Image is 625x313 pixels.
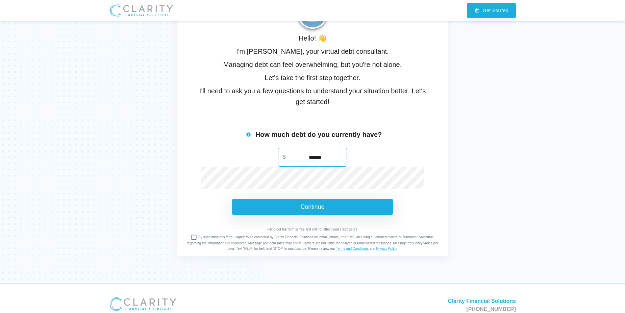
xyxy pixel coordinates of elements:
[109,296,177,312] a: RenewaBytes
[376,247,397,250] a: Privacy Policy
[177,225,448,232] h6: Filling out the form is free and will not affect your credit score.
[198,72,427,83] h6: Let's take the first step together.
[232,199,393,215] button: Continue
[448,297,516,305] p: Clarity Financial Solutions
[109,3,173,18] img: clarity_banner.jpg
[283,153,286,161] p: $
[467,3,516,18] a: Get Started
[198,86,427,116] h6: I'll need to ask you a few questions to understand your situation better. Let's get started!
[198,59,427,70] h6: Managing debt can feel overwhelming, but you're not alone.
[201,128,424,142] h6: How much debt do you currently have?
[109,3,173,18] a: theFront
[198,24,427,44] h6: Hello! 👋
[243,128,255,142] button: We ask about your current debt amount to tailor our financial services to your specific needs and...
[198,46,427,57] h6: I'm [PERSON_NAME], your virtual debt consultant.
[336,247,369,250] a: Terms and Conditions
[109,296,177,312] img: Clarity Financial logo
[184,234,441,251] h6: By submitting this form, I agree to be contacted by Clarity Financial Solutions via email, phone,...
